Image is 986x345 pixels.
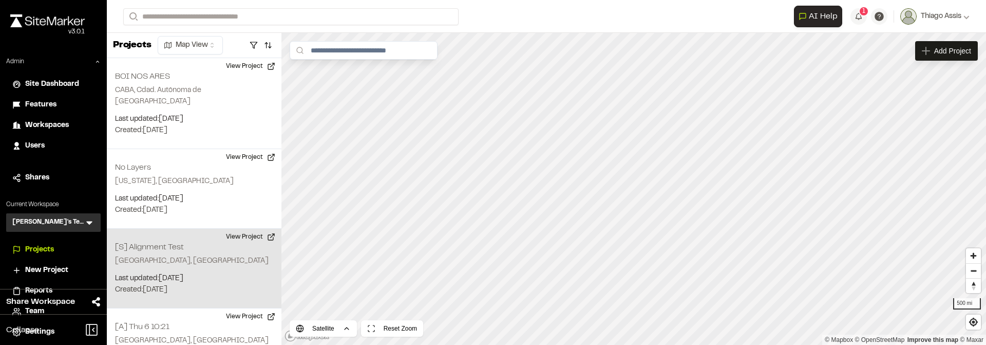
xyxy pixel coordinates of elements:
[809,10,838,23] span: AI Help
[966,263,981,278] button: Zoom out
[115,205,273,216] p: Created: [DATE]
[115,284,273,296] p: Created: [DATE]
[953,298,981,310] div: 500 mi
[25,244,54,256] span: Projects
[862,7,865,16] span: 1
[115,193,273,205] p: Last updated: [DATE]
[921,11,961,22] span: Thiago Assis
[6,324,39,336] span: Collapse
[966,248,981,263] button: Zoom in
[115,244,184,251] h2: [S] Alignment Test
[220,149,281,166] button: View Project
[907,336,958,343] a: Map feedback
[12,140,94,152] a: Users
[10,27,85,37] div: Oh geez...please don't...
[966,315,981,330] button: Find my location
[12,285,94,297] a: Reports
[900,8,970,25] button: Thiago Assis
[115,125,273,136] p: Created: [DATE]
[123,8,142,25] button: Search
[25,120,69,131] span: Workspaces
[115,164,151,171] h2: No Layers
[12,217,84,228] h3: [PERSON_NAME]'s Testing
[25,79,79,90] span: Site Dashboard
[25,172,49,184] span: Shares
[960,336,983,343] a: Maxar
[25,265,68,276] span: New Project
[285,330,330,342] a: Mapbox logo
[220,58,281,75] button: View Project
[115,273,273,284] p: Last updated: [DATE]
[25,140,45,152] span: Users
[12,120,94,131] a: Workspaces
[10,14,85,27] img: rebrand.png
[361,320,423,337] button: Reset Zoom
[115,73,170,80] h2: BOI NOS ARES
[900,8,917,25] img: User
[220,229,281,245] button: View Project
[966,278,981,293] button: Reset bearing to north
[220,308,281,325] button: View Project
[850,8,867,25] button: 1
[25,285,52,297] span: Reports
[115,323,169,331] h2: [A] Thu 6 10:21
[115,256,273,267] p: [GEOGRAPHIC_DATA], [GEOGRAPHIC_DATA]
[794,6,846,27] div: Open AI Assistant
[290,320,357,337] button: Satellite
[6,296,75,308] span: Share Workspace
[12,265,94,276] a: New Project
[6,57,24,66] p: Admin
[25,99,56,111] span: Features
[12,244,94,256] a: Projects
[115,114,273,125] p: Last updated: [DATE]
[794,6,842,27] button: Open AI Assistant
[6,200,101,209] p: Current Workspace
[281,33,986,345] canvas: Map
[825,336,853,343] a: Mapbox
[12,79,94,90] a: Site Dashboard
[113,39,151,52] p: Projects
[934,46,971,56] span: Add Project
[12,99,94,111] a: Features
[855,336,905,343] a: OpenStreetMap
[115,85,273,107] p: CABA, Cdad. Autónoma de [GEOGRAPHIC_DATA]
[115,176,273,187] p: [US_STATE], [GEOGRAPHIC_DATA]
[12,172,94,184] a: Shares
